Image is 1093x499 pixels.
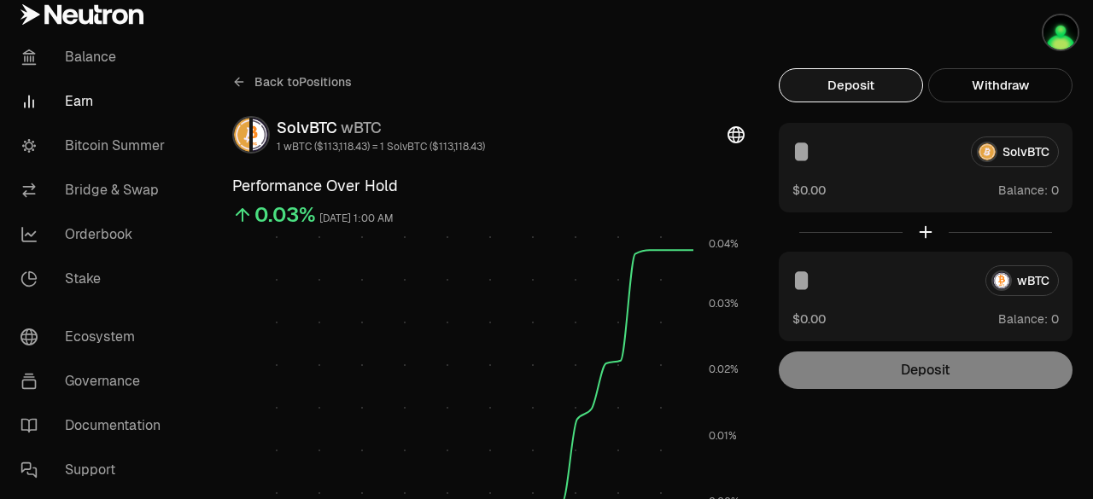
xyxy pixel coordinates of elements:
a: Orderbook [7,212,184,257]
tspan: 0.04% [709,237,739,251]
a: Governance [7,359,184,403]
h3: Performance Over Hold [232,174,745,198]
button: $0.00 [792,181,826,199]
tspan: 0.01% [709,429,737,443]
tspan: 0.03% [709,297,739,310]
a: Support [7,448,184,492]
img: Dannyarch [1043,15,1078,49]
span: Back to Positions [254,73,352,90]
img: SolvBTC Logo [234,118,249,152]
div: 0.03% [254,201,316,229]
a: Ecosystem [7,315,184,359]
div: SolvBTC [277,116,485,140]
a: Stake [7,257,184,301]
a: Bitcoin Summer [7,124,184,168]
img: wBTC Logo [253,118,268,152]
a: Back toPositions [232,68,352,96]
span: Balance: [998,310,1048,328]
span: Balance: [998,182,1048,199]
button: Withdraw [928,68,1073,102]
button: Deposit [779,68,923,102]
a: Balance [7,35,184,79]
span: wBTC [341,118,382,137]
a: Earn [7,79,184,124]
div: [DATE] 1:00 AM [319,209,394,229]
div: 1 wBTC ($113,118.43) = 1 SolvBTC ($113,118.43) [277,140,485,154]
button: $0.00 [792,310,826,328]
a: Bridge & Swap [7,168,184,212]
tspan: 0.02% [709,363,739,376]
a: Documentation [7,403,184,448]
